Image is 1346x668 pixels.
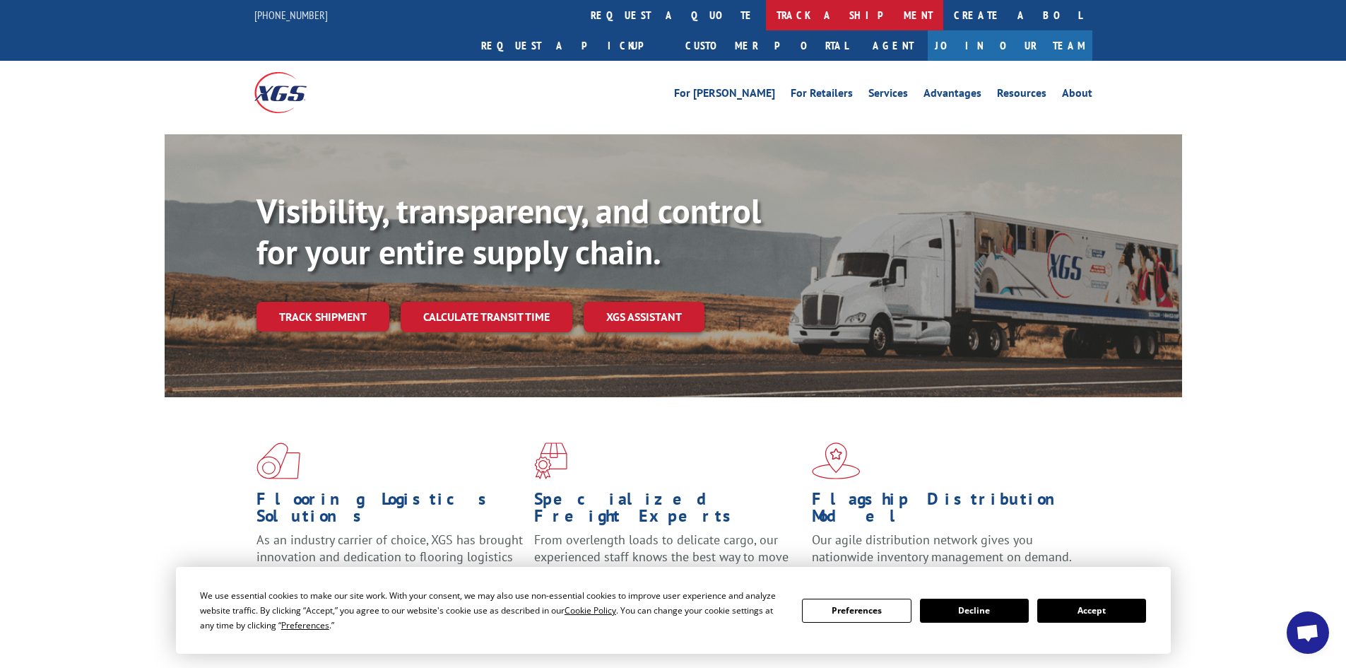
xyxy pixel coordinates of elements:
[200,588,785,633] div: We use essential cookies to make our site work. With your consent, we may also use non-essential ...
[812,443,861,479] img: xgs-icon-flagship-distribution-model-red
[256,302,389,332] a: Track shipment
[471,30,675,61] a: Request a pickup
[997,88,1046,103] a: Resources
[256,443,300,479] img: xgs-icon-total-supply-chain-intelligence-red
[534,532,801,594] p: From overlength loads to delicate cargo, our experienced staff knows the best way to move your fr...
[254,8,328,22] a: [PHONE_NUMBER]
[1062,88,1092,103] a: About
[802,599,911,623] button: Preferences
[584,302,704,332] a: XGS ASSISTANT
[812,532,1072,565] span: Our agile distribution network gives you nationwide inventory management on demand.
[256,532,523,582] span: As an industry carrier of choice, XGS has brought innovation and dedication to flooring logistics...
[176,567,1171,654] div: Cookie Consent Prompt
[791,88,853,103] a: For Retailers
[674,88,775,103] a: For [PERSON_NAME]
[534,443,567,479] img: xgs-icon-focused-on-flooring-red
[812,491,1079,532] h1: Flagship Distribution Model
[281,619,329,631] span: Preferences
[928,30,1092,61] a: Join Our Team
[675,30,858,61] a: Customer Portal
[256,491,524,532] h1: Flooring Logistics Solutions
[858,30,928,61] a: Agent
[256,189,761,274] b: Visibility, transparency, and control for your entire supply chain.
[1037,599,1146,623] button: Accept
[920,599,1029,623] button: Decline
[923,88,981,103] a: Advantages
[565,604,616,616] span: Cookie Policy
[534,491,801,532] h1: Specialized Freight Experts
[401,302,572,332] a: Calculate transit time
[1287,611,1329,654] div: Open chat
[868,88,908,103] a: Services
